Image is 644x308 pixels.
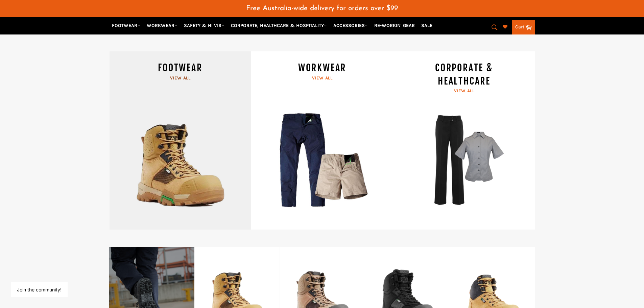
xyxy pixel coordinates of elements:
a: Cart [512,20,535,34]
a: WORKWEAR [144,20,180,31]
a: FOOTWEAR [109,20,143,31]
a: ACCESSORIES [331,20,371,31]
button: Join the community! [17,287,62,292]
a: SALE [419,20,435,31]
a: FOOTWEAR View all Workin Gear Boots [109,51,251,230]
span: Free Australia-wide delivery for orders over $99 [246,5,398,12]
a: RE-WORKIN' GEAR [372,20,418,31]
a: CORPORATE & HEALTHCARE View all wear corporate [393,51,535,230]
a: WORKWEAR View all WORKWEAR [251,51,393,230]
a: SAFETY & HI VIS [181,20,227,31]
a: CORPORATE, HEALTHCARE & HOSPITALITY [228,20,330,31]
